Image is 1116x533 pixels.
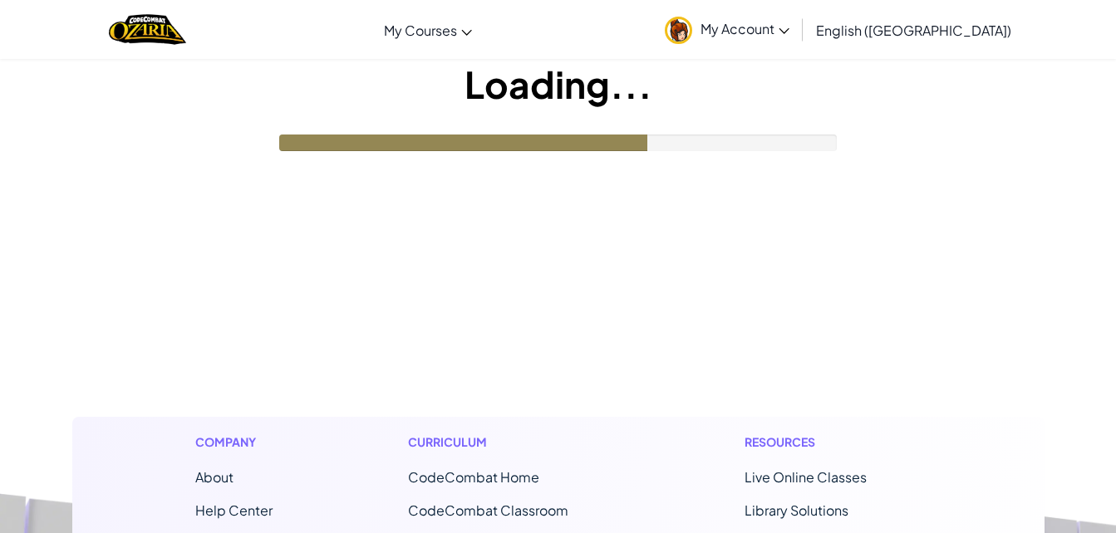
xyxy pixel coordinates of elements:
[408,468,539,486] span: CodeCombat Home
[808,7,1020,52] a: English ([GEOGRAPHIC_DATA])
[195,468,234,486] a: About
[195,433,273,451] h1: Company
[376,7,480,52] a: My Courses
[109,12,186,46] a: Ozaria by CodeCombat logo
[665,17,692,44] img: avatar
[109,12,186,46] img: Home
[745,468,867,486] a: Live Online Classes
[745,501,848,519] a: Library Solutions
[816,22,1011,39] span: English ([GEOGRAPHIC_DATA])
[408,433,609,451] h1: Curriculum
[384,22,457,39] span: My Courses
[701,20,789,37] span: My Account
[195,501,273,519] a: Help Center
[408,501,568,519] a: CodeCombat Classroom
[745,433,922,451] h1: Resources
[656,3,798,56] a: My Account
